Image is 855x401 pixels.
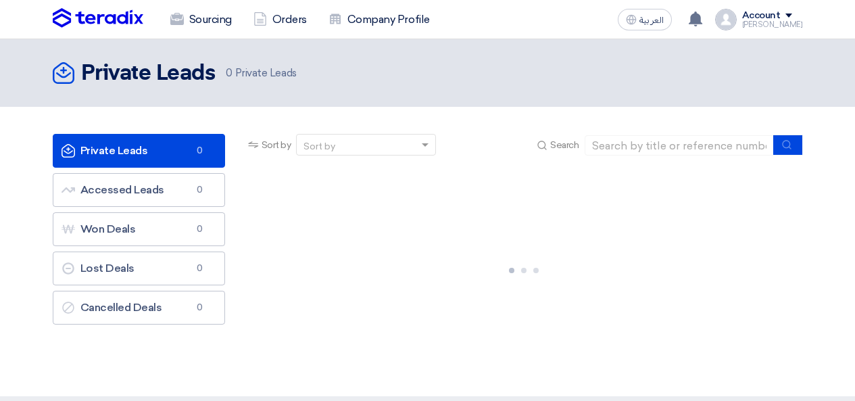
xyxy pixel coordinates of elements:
span: العربية [639,16,664,25]
span: 0 [192,222,208,236]
a: Company Profile [318,5,441,34]
a: Cancelled Deals0 [53,291,225,325]
span: 0 [192,183,208,197]
a: Lost Deals0 [53,252,225,285]
a: Private Leads0 [53,134,225,168]
span: 0 [226,67,233,79]
button: العربية [618,9,672,30]
div: Sort by [303,139,335,154]
span: 0 [192,301,208,314]
h2: Private Leads [81,60,216,87]
input: Search by title or reference number [585,135,774,156]
span: Private Leads [226,66,296,81]
img: Teradix logo [53,8,143,28]
span: Search [550,138,579,152]
span: Sort by [262,138,291,152]
div: Account [742,10,781,22]
a: Orders [243,5,318,34]
span: 0 [192,262,208,275]
a: Accessed Leads0 [53,173,225,207]
div: [PERSON_NAME] [742,21,803,28]
span: 0 [192,144,208,158]
a: Won Deals0 [53,212,225,246]
img: profile_test.png [715,9,737,30]
a: Sourcing [160,5,243,34]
